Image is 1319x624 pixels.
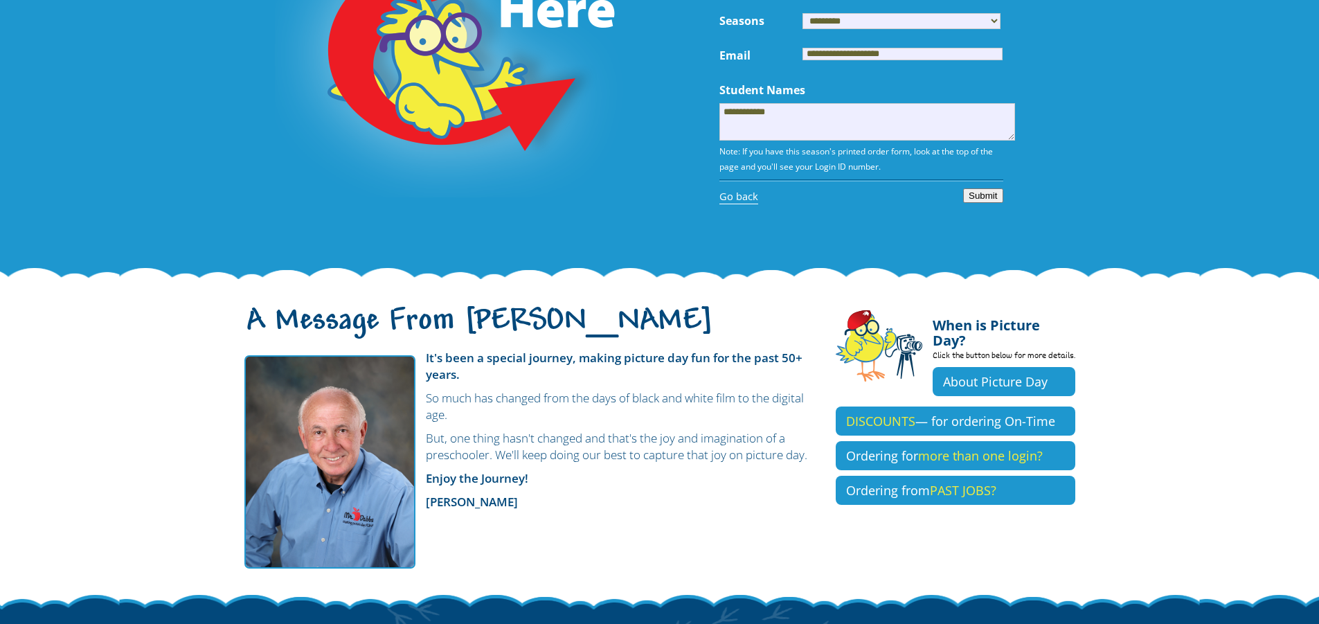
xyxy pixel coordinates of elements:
small: Note: If you have this season's printed order form, look at the top of the page and you'll see yo... [719,145,995,172]
strong: It's been a special journey, making picture day fun for the past 50+ years. [426,350,802,382]
p: But, one thing hasn't changed and that's the joy and imagination of a preschooler. We'll keep doi... [244,430,815,463]
h1: A Message From [PERSON_NAME] [244,315,815,344]
strong: [PERSON_NAME] [426,494,518,510]
a: DISCOUNTS— for ordering On-Time [836,407,1075,436]
span: DISCOUNTS [846,413,915,429]
span: PAST JOBS? [930,482,996,499]
a: Ordering fromPAST JOBS? [836,476,1075,505]
strong: Enjoy the Journey! [426,470,528,486]
p: Click the button below for more details. [933,348,1075,367]
img: Mr. Dabbs [244,355,415,569]
a: Ordering formore than one login? [836,441,1075,470]
h4: When is Picture Day? [933,310,1075,348]
label: Email [719,48,802,62]
a: About Picture Day [933,367,1075,396]
label: Seasons [719,13,802,27]
span: more than one login? [918,447,1043,464]
label: Student Names [719,82,805,96]
p: So much has changed from the days of black and white film to the digital age. [244,390,815,423]
button: Submit [963,188,1003,203]
a: Go back [719,188,758,204]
